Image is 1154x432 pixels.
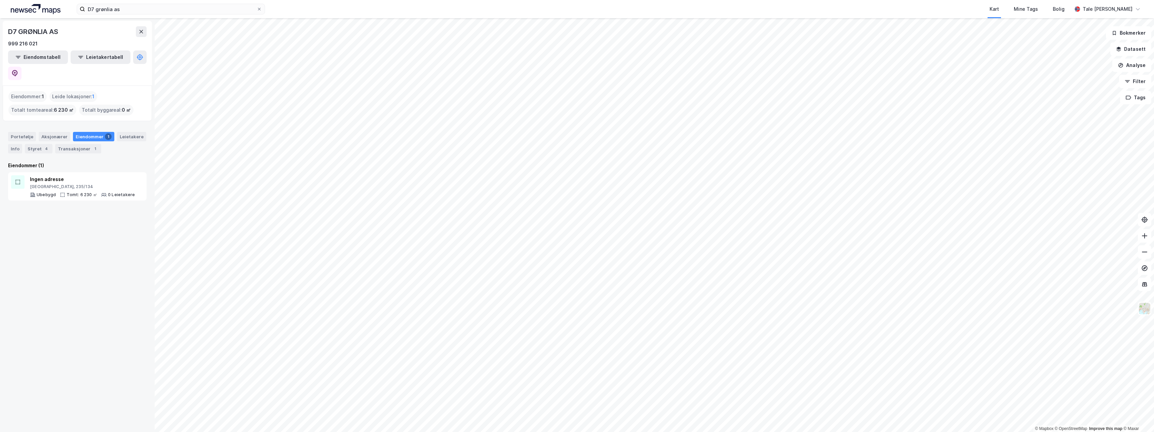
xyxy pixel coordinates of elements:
[105,133,112,140] div: 1
[92,93,94,101] span: 1
[42,93,44,101] span: 1
[108,192,135,197] div: 0 Leietakere
[8,161,147,170] div: Eiendommer (1)
[8,132,36,141] div: Portefølje
[73,132,114,141] div: Eiendommer
[1110,42,1151,56] button: Datasett
[55,144,101,153] div: Transaksjoner
[43,145,50,152] div: 4
[8,26,59,37] div: D7 GRØNLIA AS
[1014,5,1038,13] div: Mine Tags
[8,91,47,102] div: Eiendommer :
[1138,302,1151,315] img: Z
[79,105,133,115] div: Totalt byggareal :
[85,4,257,14] input: Søk på adresse, matrikkel, gårdeiere, leietakere eller personer
[25,144,52,153] div: Styret
[122,106,131,114] span: 0 ㎡
[37,192,56,197] div: Ubebygd
[8,144,22,153] div: Info
[117,132,146,141] div: Leietakere
[67,192,97,197] div: Tomt: 6 230 ㎡
[1112,59,1151,72] button: Analyse
[1053,5,1065,13] div: Bolig
[11,4,61,14] img: logo.a4113a55bc3d86da70a041830d287a7e.svg
[1119,75,1151,88] button: Filter
[1083,5,1132,13] div: Tale [PERSON_NAME]
[39,132,70,141] div: Aksjonærer
[54,106,74,114] span: 6 230 ㎡
[1120,400,1154,432] iframe: Chat Widget
[8,40,38,48] div: 999 216 021
[1089,426,1122,431] a: Improve this map
[1106,26,1151,40] button: Bokmerker
[1120,91,1151,104] button: Tags
[30,184,135,189] div: [GEOGRAPHIC_DATA], 235/134
[1055,426,1087,431] a: OpenStreetMap
[49,91,97,102] div: Leide lokasjoner :
[8,105,76,115] div: Totalt tomteareal :
[30,175,135,183] div: Ingen adresse
[92,145,99,152] div: 1
[71,50,130,64] button: Leietakertabell
[1035,426,1053,431] a: Mapbox
[990,5,999,13] div: Kart
[8,50,68,64] button: Eiendomstabell
[1120,400,1154,432] div: Kontrollprogram for chat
